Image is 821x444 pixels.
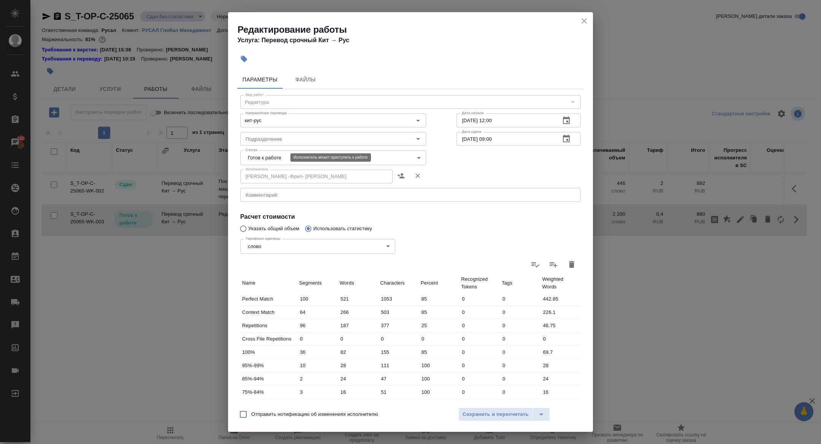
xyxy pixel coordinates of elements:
[419,360,460,371] input: ✎ Введи что-нибудь
[338,293,379,304] input: ✎ Введи что-нибудь
[459,387,500,398] input: ✎ Введи что-нибудь
[297,293,338,304] input: ✎ Введи что-нибудь
[378,373,419,384] input: ✎ Введи что-нибудь
[287,75,324,84] span: Файлы
[240,239,395,253] div: слово
[413,134,423,144] button: Open
[540,400,581,411] input: ✎ Введи что-нибудь
[242,335,295,343] p: Cross File Repetitions
[502,279,539,287] p: Tags
[378,347,419,358] input: ✎ Введи что-нибудь
[463,410,529,419] span: Сохранить и пересчитать
[338,307,379,318] input: ✎ Введи что-нибудь
[393,167,409,185] button: Назначить
[242,309,295,316] p: Context Match
[419,320,460,331] input: ✎ Введи что-нибудь
[419,400,460,411] input: ✎ Введи что-нибудь
[461,275,498,291] p: Recognized Tokens
[500,347,540,358] input: ✎ Введи что-нибудь
[544,255,563,274] label: Слить статистику
[242,279,295,287] p: Name
[459,347,500,358] input: ✎ Введи что-нибудь
[242,388,295,396] p: 75%-84%
[500,387,540,398] input: ✎ Введи что-нибудь
[378,293,419,304] input: ✎ Введи что-нибудь
[378,387,419,398] input: ✎ Введи что-нибудь
[297,387,338,398] input: ✎ Введи что-нибудь
[251,411,378,418] span: Отправить нотификацию об изменениях исполнителю
[459,333,500,344] input: ✎ Введи что-нибудь
[500,360,540,371] input: ✎ Введи что-нибудь
[242,75,278,84] span: Параметры
[563,255,581,274] button: Удалить статистику
[378,320,419,331] input: ✎ Введи что-нибудь
[500,373,540,384] input: ✎ Введи что-нибудь
[297,347,338,358] input: ✎ Введи что-нибудь
[540,333,581,344] input: ✎ Введи что-нибудь
[542,275,579,291] p: Weighted Words
[378,360,419,371] input: ✎ Введи что-нибудь
[242,362,295,369] p: 95%-99%
[419,347,460,358] input: ✎ Введи что-нибудь
[459,293,500,304] input: ✎ Введи что-нибудь
[340,279,377,287] p: Words
[338,320,379,331] input: ✎ Введи что-нибудь
[378,307,419,318] input: ✎ Введи что-нибудь
[338,400,379,411] input: ✎ Введи что-нибудь
[338,360,379,371] input: ✎ Введи что-нибудь
[540,293,581,304] input: ✎ Введи что-нибудь
[297,333,338,344] input: ✎ Введи что-нибудь
[540,307,581,318] input: ✎ Введи что-нибудь
[458,407,533,421] button: Сохранить и пересчитать
[526,255,544,274] label: Обновить статистику
[459,360,500,371] input: ✎ Введи что-нибудь
[459,373,500,384] input: ✎ Введи что-нибудь
[238,36,593,45] h4: Услуга: Перевод срочный Кит → Рус
[459,400,500,411] input: ✎ Введи что-нибудь
[540,373,581,384] input: ✎ Введи что-нибудь
[500,400,540,411] input: ✎ Введи что-нибудь
[540,347,581,358] input: ✎ Введи что-нибудь
[413,115,423,126] button: Open
[378,333,419,344] input: ✎ Введи что-нибудь
[458,407,550,421] div: split button
[409,167,426,185] button: Удалить
[338,373,379,384] input: ✎ Введи что-нибудь
[419,307,460,318] input: ✎ Введи что-нибудь
[242,402,295,409] p: 50%-74%
[500,333,540,344] input: ✎ Введи что-нибудь
[459,307,500,318] input: ✎ Введи что-нибудь
[419,387,460,398] input: ✎ Введи что-нибудь
[297,360,338,371] input: ✎ Введи что-нибудь
[338,333,379,344] input: ✎ Введи что-нибудь
[540,360,581,371] input: ✎ Введи что-нибудь
[338,387,379,398] input: ✎ Введи что-нибудь
[419,333,460,344] input: ✎ Введи что-нибудь
[242,349,295,356] p: 100%
[246,243,263,250] button: слово
[236,51,252,67] button: Добавить тэг
[297,320,338,331] input: ✎ Введи что-нибудь
[299,279,336,287] p: Segments
[500,320,540,331] input: ✎ Введи что-нибудь
[246,154,284,161] button: Готов к работе
[380,279,417,287] p: Characters
[240,212,581,221] h4: Расчет стоимости
[338,347,379,358] input: ✎ Введи что-нибудь
[378,400,419,411] input: ✎ Введи что-нибудь
[579,15,590,27] button: close
[297,373,338,384] input: ✎ Введи что-нибудь
[419,293,460,304] input: ✎ Введи что-нибудь
[500,307,540,318] input: ✎ Введи что-нибудь
[238,24,593,36] h2: Редактирование работы
[540,320,581,331] input: ✎ Введи что-нибудь
[540,387,581,398] input: ✎ Введи что-нибудь
[459,320,500,331] input: ✎ Введи что-нибудь
[421,279,458,287] p: Percent
[242,295,295,303] p: Perfect Match
[242,375,295,383] p: 85%-94%
[297,307,338,318] input: ✎ Введи что-нибудь
[500,293,540,304] input: ✎ Введи что-нибудь
[240,150,426,165] div: Готов к работе
[297,400,338,411] input: ✎ Введи что-нибудь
